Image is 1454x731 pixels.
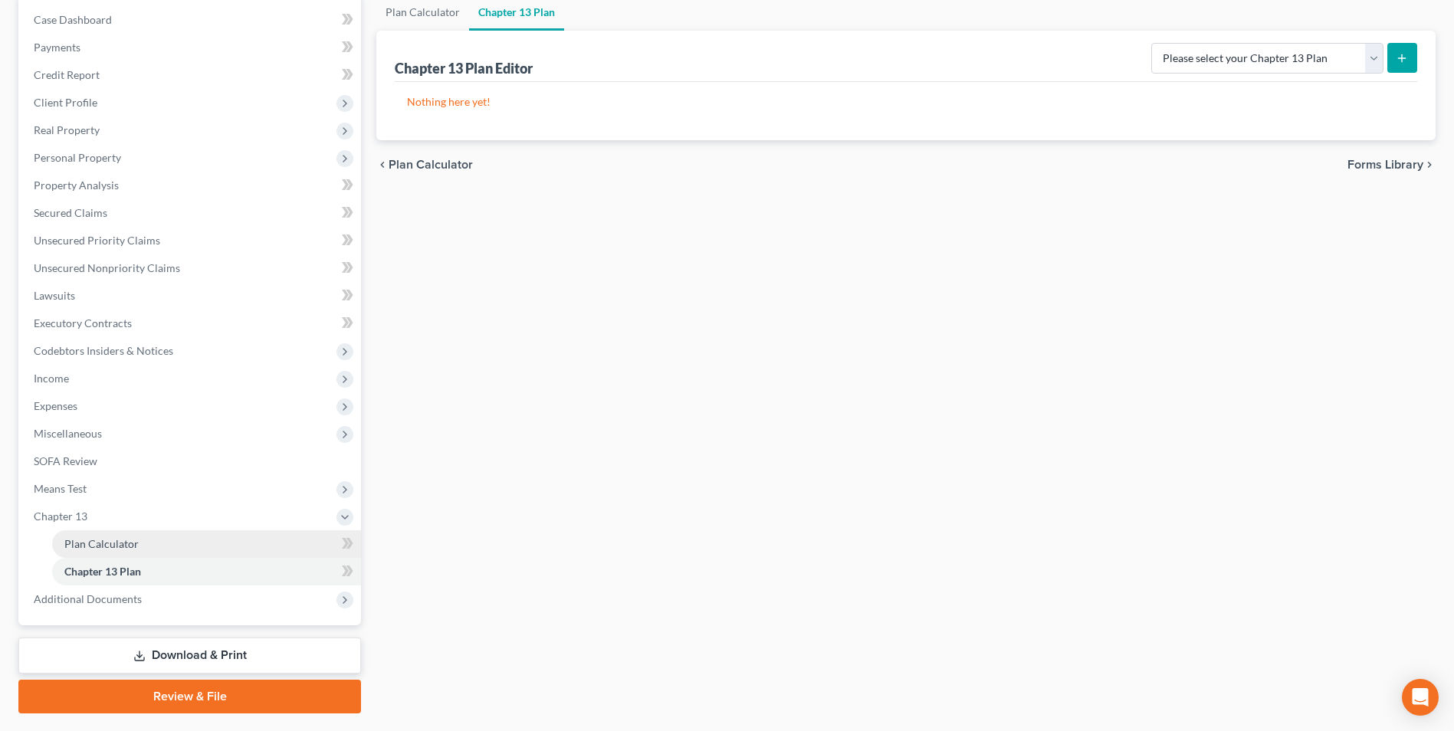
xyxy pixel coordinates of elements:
[21,310,361,337] a: Executory Contracts
[34,399,77,412] span: Expenses
[21,34,361,61] a: Payments
[34,151,121,164] span: Personal Property
[389,159,473,171] span: Plan Calculator
[52,530,361,558] a: Plan Calculator
[34,427,102,440] span: Miscellaneous
[1347,159,1423,171] span: Forms Library
[21,172,361,199] a: Property Analysis
[1402,679,1439,716] div: Open Intercom Messenger
[34,510,87,523] span: Chapter 13
[64,537,139,550] span: Plan Calculator
[395,59,533,77] div: Chapter 13 Plan Editor
[34,344,173,357] span: Codebtors Insiders & Notices
[34,13,112,26] span: Case Dashboard
[34,234,160,247] span: Unsecured Priority Claims
[21,199,361,227] a: Secured Claims
[21,61,361,89] a: Credit Report
[1347,159,1436,171] button: Forms Library chevron_right
[376,159,389,171] i: chevron_left
[34,592,142,605] span: Additional Documents
[34,316,132,329] span: Executory Contracts
[21,6,361,34] a: Case Dashboard
[21,254,361,282] a: Unsecured Nonpriority Claims
[34,179,119,192] span: Property Analysis
[376,159,473,171] button: chevron_left Plan Calculator
[18,680,361,713] a: Review & File
[34,261,180,274] span: Unsecured Nonpriority Claims
[34,482,87,495] span: Means Test
[34,96,97,109] span: Client Profile
[407,94,1405,110] p: Nothing here yet!
[34,372,69,385] span: Income
[52,558,361,585] a: Chapter 13 Plan
[21,282,361,310] a: Lawsuits
[64,565,141,578] span: Chapter 13 Plan
[1423,159,1436,171] i: chevron_right
[34,68,100,81] span: Credit Report
[34,454,97,467] span: SOFA Review
[34,206,107,219] span: Secured Claims
[21,227,361,254] a: Unsecured Priority Claims
[34,123,100,136] span: Real Property
[34,41,80,54] span: Payments
[34,289,75,302] span: Lawsuits
[21,447,361,475] a: SOFA Review
[18,638,361,674] a: Download & Print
